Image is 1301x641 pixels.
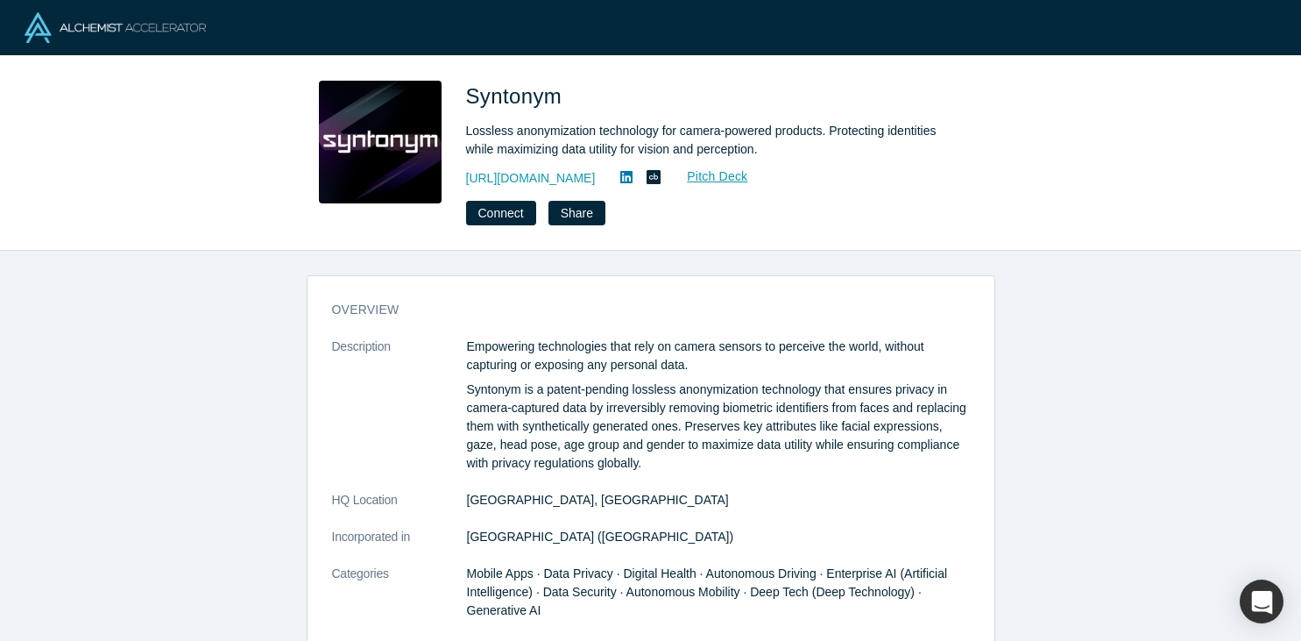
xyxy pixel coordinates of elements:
[467,381,970,473] p: Syntonym is a patent-pending lossless anonymization technology that ensures privacy in camera-cap...
[548,201,605,225] button: Share
[332,491,467,528] dt: HQ Location
[668,167,748,187] a: Pitch Deck
[466,122,957,159] div: Lossless anonymization technology for camera-powered products. Protecting identities while maximi...
[332,301,945,319] h3: overview
[466,84,569,108] span: Syntonym
[466,169,596,188] a: [URL][DOMAIN_NAME]
[332,565,467,638] dt: Categories
[332,338,467,491] dt: Description
[332,528,467,565] dt: Incorporated in
[467,566,948,617] span: Mobile Apps · Data Privacy · Digital Health · Autonomous Driving · Enterprise AI (Artificial Inte...
[466,201,536,225] button: Connect
[467,528,970,546] dd: [GEOGRAPHIC_DATA] ([GEOGRAPHIC_DATA])
[25,12,206,43] img: Alchemist Logo
[467,491,970,509] dd: [GEOGRAPHIC_DATA], [GEOGRAPHIC_DATA]
[467,338,970,374] p: Empowering technologies that rely on camera sensors to perceive the world, without capturing or e...
[319,81,442,203] img: Syntonym's Logo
